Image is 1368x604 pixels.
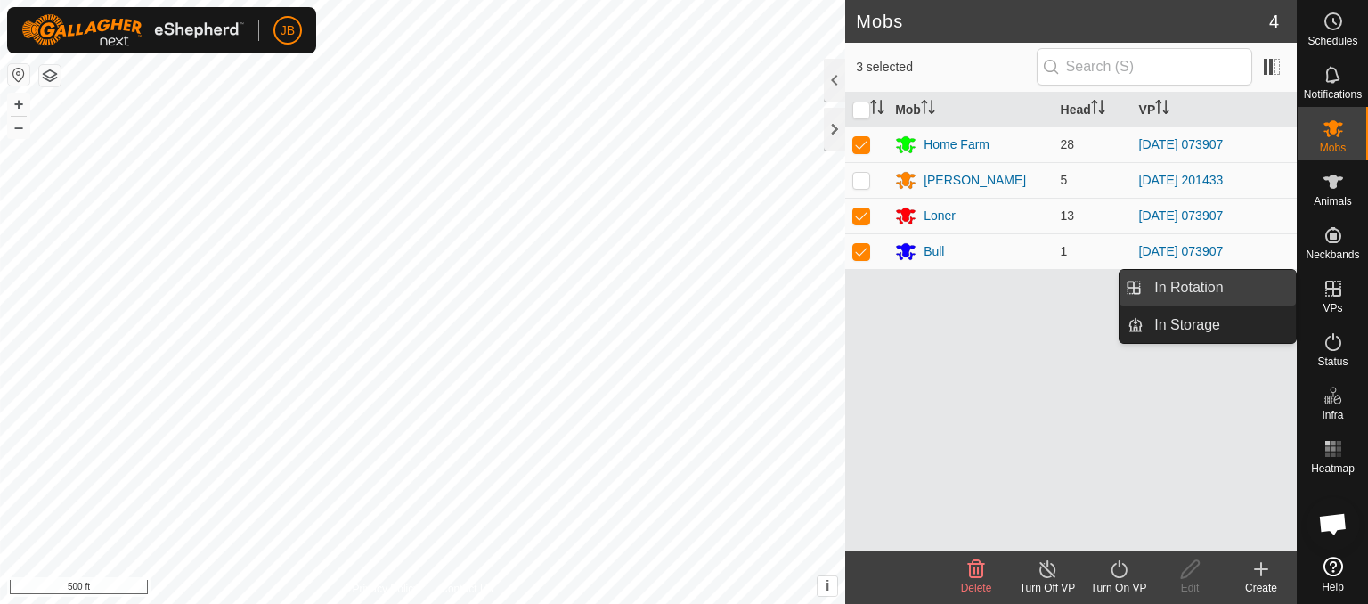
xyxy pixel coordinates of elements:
span: In Storage [1154,314,1220,336]
button: Reset Map [8,64,29,86]
li: In Rotation [1120,270,1296,306]
span: Notifications [1304,89,1362,100]
p-sorticon: Activate to sort [1091,102,1105,117]
span: Infra [1322,410,1343,420]
div: Home Farm [924,135,989,154]
div: Create [1225,580,1297,596]
a: [DATE] 201433 [1139,173,1224,187]
div: Turn On VP [1083,580,1154,596]
p-sorticon: Activate to sort [870,102,884,117]
div: Open chat [1307,497,1360,551]
span: Schedules [1307,36,1357,46]
span: Help [1322,582,1344,592]
div: Turn Off VP [1012,580,1083,596]
span: 1 [1061,244,1068,258]
span: 28 [1061,137,1075,151]
th: Mob [888,93,1053,127]
button: + [8,94,29,115]
a: [DATE] 073907 [1139,208,1224,223]
span: Heatmap [1311,463,1355,474]
div: Bull [924,242,944,261]
a: In Rotation [1144,270,1296,306]
div: Loner [924,207,956,225]
span: i [826,578,829,593]
span: In Rotation [1154,277,1223,298]
button: – [8,117,29,138]
button: i [818,576,837,596]
span: Neckbands [1306,249,1359,260]
span: 13 [1061,208,1075,223]
th: VP [1132,93,1297,127]
span: Mobs [1320,143,1346,153]
div: Edit [1154,580,1225,596]
a: [DATE] 073907 [1139,244,1224,258]
span: Status [1317,356,1348,367]
span: 5 [1061,173,1068,187]
a: [DATE] 073907 [1139,137,1224,151]
button: Map Layers [39,65,61,86]
p-sorticon: Activate to sort [1155,102,1169,117]
th: Head [1054,93,1132,127]
span: JB [281,21,295,40]
img: Gallagher Logo [21,14,244,46]
li: In Storage [1120,307,1296,343]
a: In Storage [1144,307,1296,343]
a: Contact Us [440,581,493,597]
span: 3 selected [856,58,1036,77]
input: Search (S) [1037,48,1252,86]
a: Help [1298,550,1368,600]
span: VPs [1323,303,1342,314]
span: Delete [961,582,992,594]
p-sorticon: Activate to sort [921,102,935,117]
span: 4 [1269,8,1279,35]
a: Privacy Policy [353,581,419,597]
span: Animals [1314,196,1352,207]
div: [PERSON_NAME] [924,171,1026,190]
h2: Mobs [856,11,1269,32]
